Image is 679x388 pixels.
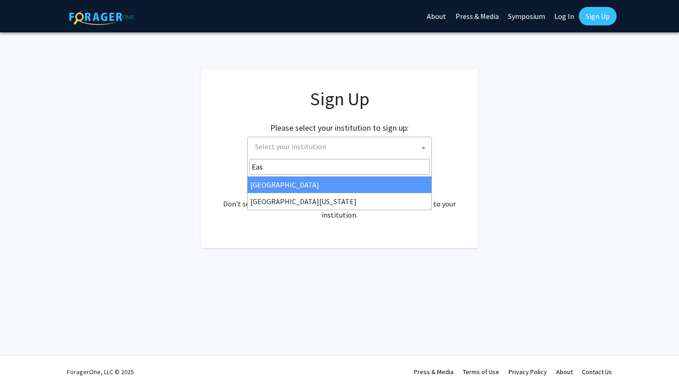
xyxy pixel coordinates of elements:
[582,368,612,376] a: Contact Us
[556,368,573,376] a: About
[248,176,431,193] li: [GEOGRAPHIC_DATA]
[7,346,39,381] iframe: Chat
[248,193,431,210] li: [GEOGRAPHIC_DATA][US_STATE]
[509,368,547,376] a: Privacy Policy
[255,142,326,151] span: Select your institution
[579,7,617,25] a: Sign Up
[249,159,430,175] input: Search
[69,9,134,25] img: ForagerOne Logo
[219,176,460,220] div: Already have an account? . Don't see your institution? about bringing ForagerOne to your institut...
[270,123,409,133] h2: Please select your institution to sign up:
[67,356,134,388] div: ForagerOne, LLC © 2025
[463,368,499,376] a: Terms of Use
[247,137,432,158] span: Select your institution
[219,88,460,110] h1: Sign Up
[414,368,454,376] a: Press & Media
[251,137,431,156] span: Select your institution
